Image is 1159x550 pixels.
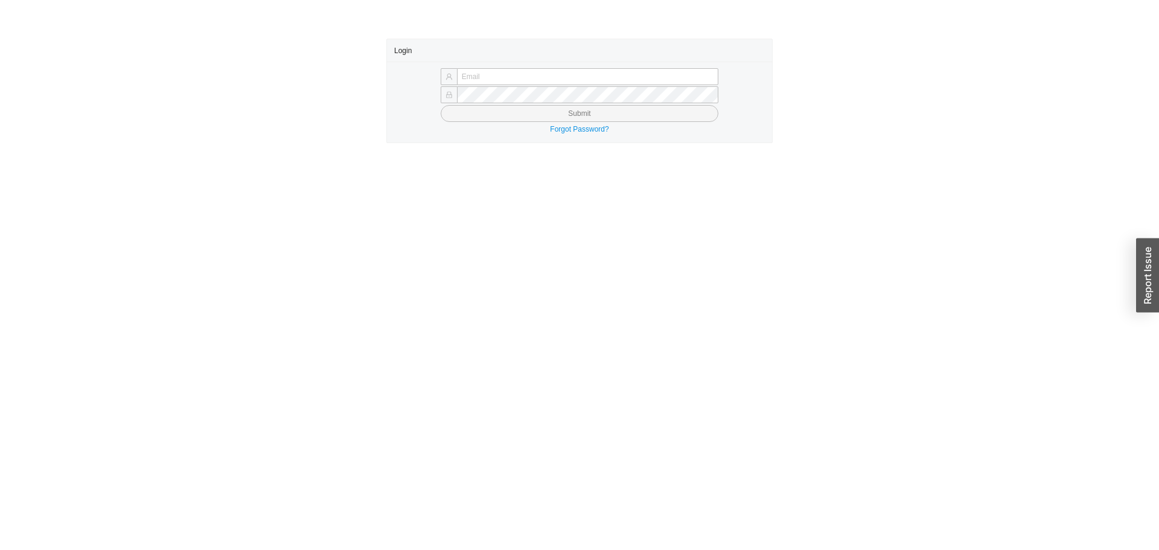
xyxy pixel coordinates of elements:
[550,125,608,133] a: Forgot Password?
[445,91,453,98] span: lock
[457,68,718,85] input: Email
[445,73,453,80] span: user
[441,105,718,122] button: Submit
[394,39,765,62] div: Login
